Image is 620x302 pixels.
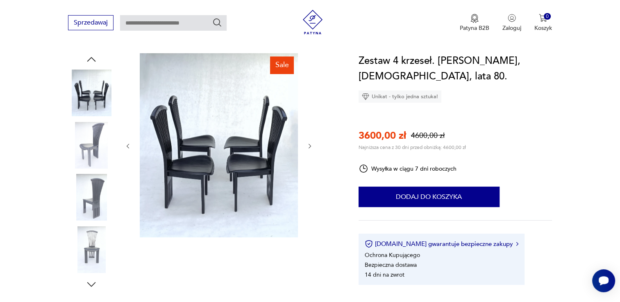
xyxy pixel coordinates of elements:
[365,240,373,248] img: Ikona certyfikatu
[68,15,114,30] button: Sprzedawaj
[359,53,552,84] h1: Zestaw 4 krzeseł. [PERSON_NAME], [DEMOGRAPHIC_DATA], lata 80.
[502,14,521,32] button: Zaloguj
[365,251,420,259] li: Ochrona Kupującego
[359,144,466,151] p: Najniższa cena z 30 dni przed obniżką: 4600,00 zł
[592,269,615,292] iframe: Smartsupp widget button
[300,10,325,34] img: Patyna - sklep z meblami i dekoracjami vintage
[359,164,457,174] div: Wysyłka w ciągu 7 dni roboczych
[544,13,551,20] div: 0
[365,271,404,279] li: 14 dni na zwrot
[140,53,298,237] img: Zdjęcie produktu Zestaw 4 krzeseł. Pietro Costantini, Włochy, lata 80.
[365,240,518,248] button: [DOMAIN_NAME] gwarantuje bezpieczne zakupy
[460,14,489,32] a: Ikona medaluPatyna B2B
[68,122,115,169] img: Zdjęcie produktu Zestaw 4 krzeseł. Pietro Costantini, Włochy, lata 80.
[534,14,552,32] button: 0Koszyk
[502,24,521,32] p: Zaloguj
[68,20,114,26] a: Sprzedawaj
[68,226,115,273] img: Zdjęcie produktu Zestaw 4 krzeseł. Pietro Costantini, Włochy, lata 80.
[470,14,479,23] img: Ikona medalu
[359,90,441,103] div: Unikat - tylko jedna sztuka!
[365,261,417,269] li: Bezpieczna dostawa
[534,24,552,32] p: Koszyk
[270,56,293,74] div: Sale
[460,24,489,32] p: Patyna B2B
[359,129,406,142] p: 3600,00 zł
[508,14,516,22] img: Ikonka użytkownika
[68,174,115,221] img: Zdjęcie produktu Zestaw 4 krzeseł. Pietro Costantini, Włochy, lata 80.
[411,131,445,141] p: 4600,00 zł
[539,14,547,22] img: Ikona koszyka
[516,242,518,246] img: Ikona strzałki w prawo
[359,187,500,207] button: Dodaj do koszyka
[212,18,222,27] button: Szukaj
[362,93,369,100] img: Ikona diamentu
[460,14,489,32] button: Patyna B2B
[68,70,115,116] img: Zdjęcie produktu Zestaw 4 krzeseł. Pietro Costantini, Włochy, lata 80.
